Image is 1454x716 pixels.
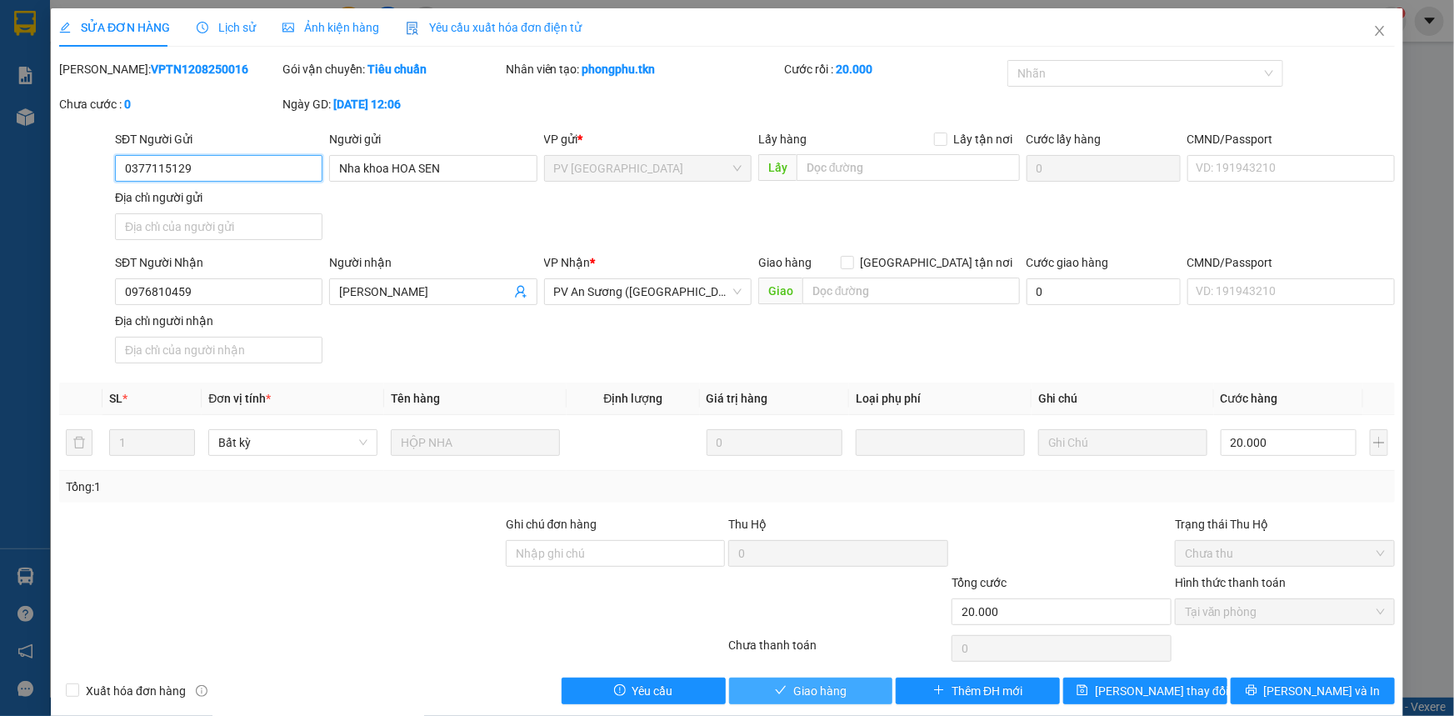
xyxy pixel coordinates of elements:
[758,133,807,146] span: Lấy hàng
[896,678,1060,704] button: plusThêm ĐH mới
[1264,682,1381,700] span: [PERSON_NAME] và In
[282,22,294,33] span: picture
[849,383,1032,415] th: Loại phụ phí
[151,63,248,76] b: VPTN1208250016
[1187,130,1395,148] div: CMND/Passport
[391,392,440,405] span: Tên hàng
[544,130,752,148] div: VP gửi
[115,312,322,330] div: Địa chỉ người nhận
[707,429,842,456] input: 0
[933,684,945,698] span: plus
[1027,133,1102,146] label: Cước lấy hàng
[1027,278,1181,305] input: Cước giao hàng
[197,21,256,34] span: Lịch sử
[329,253,537,272] div: Người nhận
[758,154,797,181] span: Lấy
[115,337,322,363] input: Địa chỉ của người nhận
[952,576,1007,589] span: Tổng cước
[115,188,322,207] div: Địa chỉ người gửi
[406,22,419,35] img: icon
[196,685,207,697] span: info-circle
[109,392,122,405] span: SL
[1175,576,1286,589] label: Hình thức thanh toán
[218,430,367,455] span: Bất kỳ
[59,22,71,33] span: edit
[1027,155,1181,182] input: Cước lấy hàng
[775,684,787,698] span: check
[282,21,379,34] span: Ảnh kiện hàng
[544,256,591,269] span: VP Nhận
[562,678,726,704] button: exclamation-circleYêu cầu
[329,130,537,148] div: Người gửi
[836,63,872,76] b: 20.000
[1221,392,1278,405] span: Cước hàng
[554,279,742,304] span: PV An Sương (Hàng Hóa)
[115,253,322,272] div: SĐT Người Nhận
[1373,24,1387,38] span: close
[614,684,626,698] span: exclamation-circle
[784,60,1004,78] div: Cước rồi :
[1038,429,1207,456] input: Ghi Chú
[1027,256,1109,269] label: Cước giao hàng
[582,63,656,76] b: phongphu.tkn
[707,392,768,405] span: Giá trị hàng
[59,60,279,78] div: [PERSON_NAME]:
[729,678,893,704] button: checkGiao hàng
[854,253,1020,272] span: [GEOGRAPHIC_DATA] tận nơi
[1095,682,1228,700] span: [PERSON_NAME] thay đổi
[197,22,208,33] span: clock-circle
[282,95,502,113] div: Ngày GD:
[758,278,802,304] span: Giao
[554,156,742,181] span: PV Tây Ninh
[1231,678,1395,704] button: printer[PERSON_NAME] và In
[603,392,662,405] span: Định lượng
[79,682,192,700] span: Xuất hóa đơn hàng
[1175,515,1395,533] div: Trạng thái Thu Hộ
[367,63,427,76] b: Tiêu chuẩn
[952,682,1022,700] span: Thêm ĐH mới
[1185,541,1385,566] span: Chưa thu
[802,278,1020,304] input: Dọc đường
[506,518,597,531] label: Ghi chú đơn hàng
[59,21,170,34] span: SỬA ĐƠN HÀNG
[1246,684,1257,698] span: printer
[1185,599,1385,624] span: Tại văn phòng
[728,518,767,531] span: Thu Hộ
[66,478,562,496] div: Tổng: 1
[797,154,1020,181] input: Dọc đường
[1077,684,1088,698] span: save
[1370,429,1388,456] button: plus
[1187,253,1395,272] div: CMND/Passport
[59,95,279,113] div: Chưa cước :
[115,130,322,148] div: SĐT Người Gửi
[391,429,560,456] input: VD: Bàn, Ghế
[208,392,271,405] span: Đơn vị tính
[632,682,673,700] span: Yêu cầu
[793,682,847,700] span: Giao hàng
[1032,383,1214,415] th: Ghi chú
[406,21,582,34] span: Yêu cầu xuất hóa đơn điện tử
[1063,678,1227,704] button: save[PERSON_NAME] thay đổi
[333,98,401,111] b: [DATE] 12:06
[282,60,502,78] div: Gói vận chuyển:
[66,429,92,456] button: delete
[115,213,322,240] input: Địa chỉ của người gửi
[124,98,131,111] b: 0
[514,285,527,298] span: user-add
[506,60,782,78] div: Nhân viên tạo:
[1357,8,1403,55] button: Close
[727,636,951,665] div: Chưa thanh toán
[947,130,1020,148] span: Lấy tận nơi
[758,256,812,269] span: Giao hàng
[506,540,726,567] input: Ghi chú đơn hàng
